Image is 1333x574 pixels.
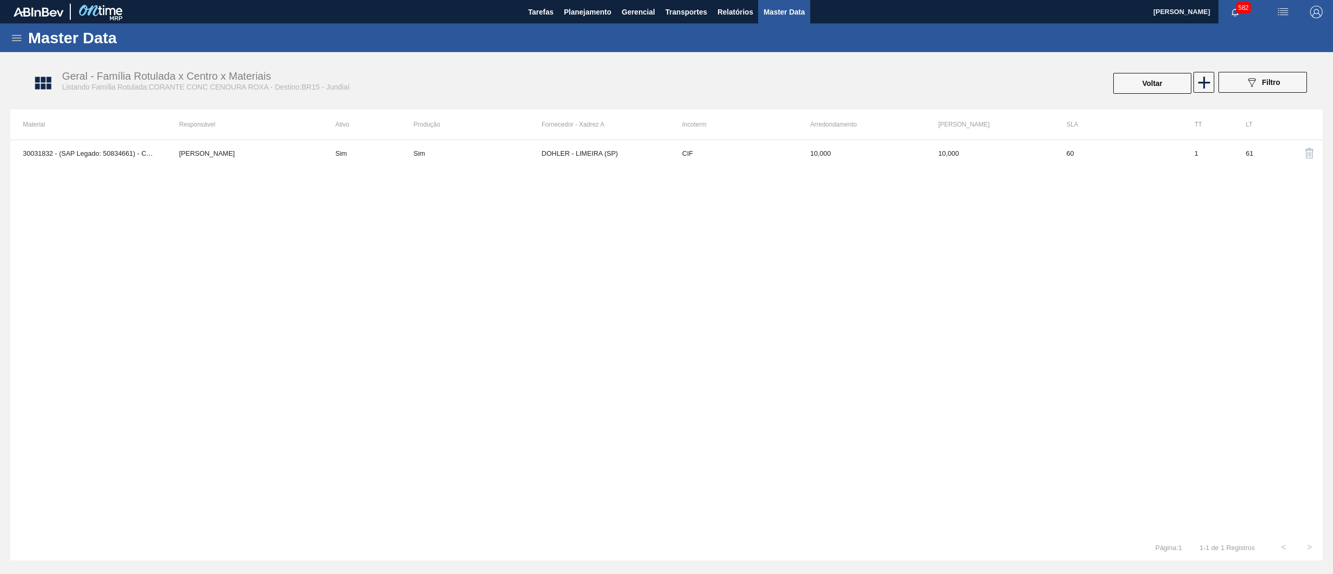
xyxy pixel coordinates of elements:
[1054,140,1182,166] td: 60
[10,109,167,140] th: Material
[1054,109,1182,140] th: SLA
[1262,78,1280,86] span: Filtro
[1112,72,1192,95] div: Voltar Para Família Rotulada x Centro
[323,140,413,166] td: Sim
[1213,72,1312,95] div: Filtrar Família Rotulada x Centro x Material
[1155,544,1182,552] span: Página : 1
[167,140,323,166] td: Leticia Marquesini Bandeira
[528,6,554,18] span: Tarefas
[926,109,1054,140] th: [PERSON_NAME]
[14,7,64,17] img: TNhmsLtSVTkK8tSr43FrP2fwEKptu5GPRR3wAAAABJRU5ErkJggg==
[564,6,611,18] span: Planejamento
[10,140,167,166] td: 30031832 - (SAP Legado: 50834661) - CORANTE CONC CENOURA ROXA G12513
[542,109,670,140] th: Fornecedor - Xadrez A
[1277,6,1289,18] img: userActions
[926,140,1054,166] td: 10
[1297,534,1323,560] button: >
[1271,534,1297,560] button: <
[1236,2,1251,14] span: 582
[28,32,213,44] h1: Master Data
[1303,147,1316,159] img: delete-icon
[167,109,323,140] th: Responsável
[413,109,542,140] th: Produção
[798,140,926,166] td: 10
[670,140,798,166] td: CIF
[798,109,926,140] th: Arredondamento
[1182,140,1233,166] td: 1
[413,149,425,157] div: Sim
[323,109,413,140] th: Ativo
[413,149,542,157] div: Material sem Data de Descontinuação
[62,83,349,91] span: Listando Família Rotulada:CORANTE CONC CENOURA ROXA - Destino:BR15 - Jundiaí
[1297,141,1310,166] div: Excluir Material
[542,140,670,166] td: DOHLER - LIMEIRA (SP)
[62,70,271,82] span: Geral - Família Rotulada x Centro x Materiais
[1218,72,1307,93] button: Filtro
[1233,140,1284,166] td: 61
[718,6,753,18] span: Relatórios
[1297,141,1322,166] button: delete-icon
[665,6,707,18] span: Transportes
[763,6,804,18] span: Master Data
[622,6,655,18] span: Gerencial
[1233,109,1284,140] th: LT
[1198,544,1255,552] span: 1 - 1 de 1 Registros
[1218,5,1252,19] button: Notificações
[1310,6,1323,18] img: Logout
[1192,72,1213,95] div: Nova Família Rotulada x Centro x Material
[1113,73,1191,94] button: Voltar
[1182,109,1233,140] th: TT
[670,109,798,140] th: Incoterm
